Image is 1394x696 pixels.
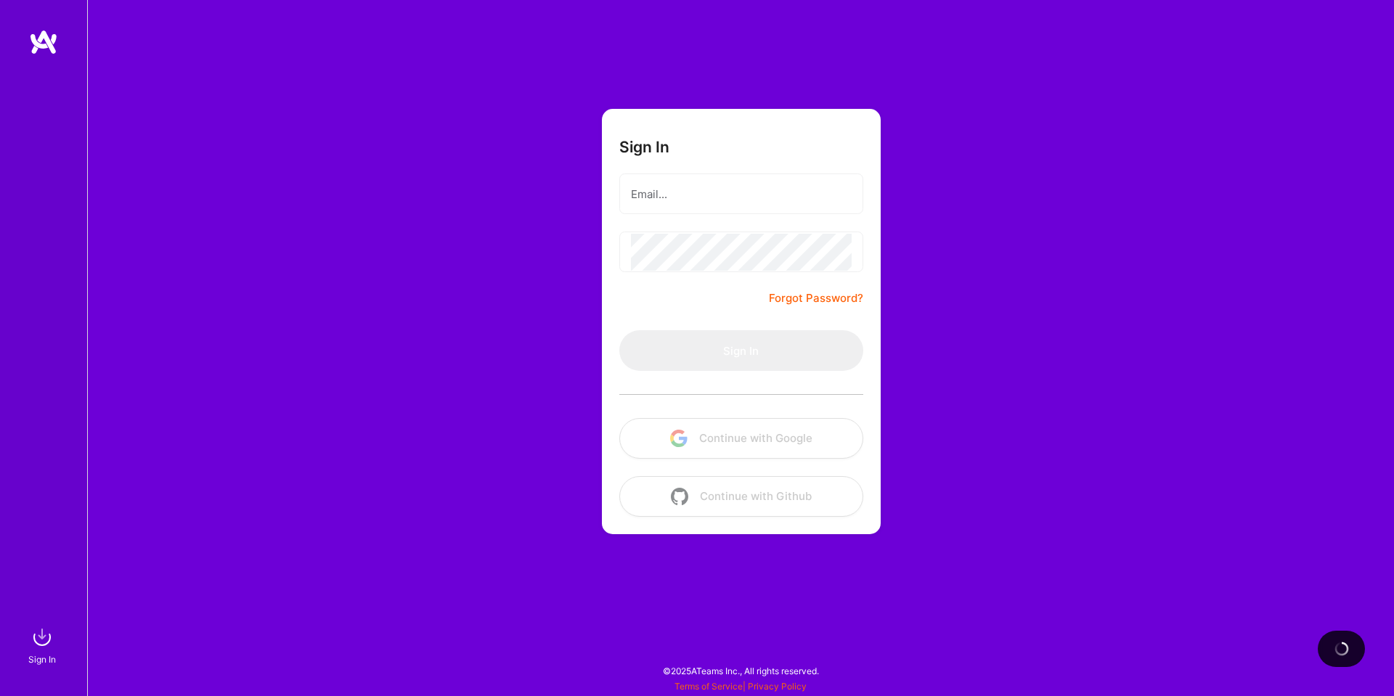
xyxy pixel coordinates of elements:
[631,176,852,213] input: Email...
[670,430,688,447] img: icon
[674,681,807,692] span: |
[674,681,743,692] a: Terms of Service
[28,652,56,667] div: Sign In
[769,290,863,307] a: Forgot Password?
[29,29,58,55] img: logo
[28,623,57,652] img: sign in
[619,418,863,459] button: Continue with Google
[619,476,863,517] button: Continue with Github
[748,681,807,692] a: Privacy Policy
[30,623,57,667] a: sign inSign In
[671,488,688,505] img: icon
[619,330,863,371] button: Sign In
[87,652,1394,689] div: © 2025 ATeams Inc., All rights reserved.
[619,138,669,156] h3: Sign In
[1332,639,1350,658] img: loading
